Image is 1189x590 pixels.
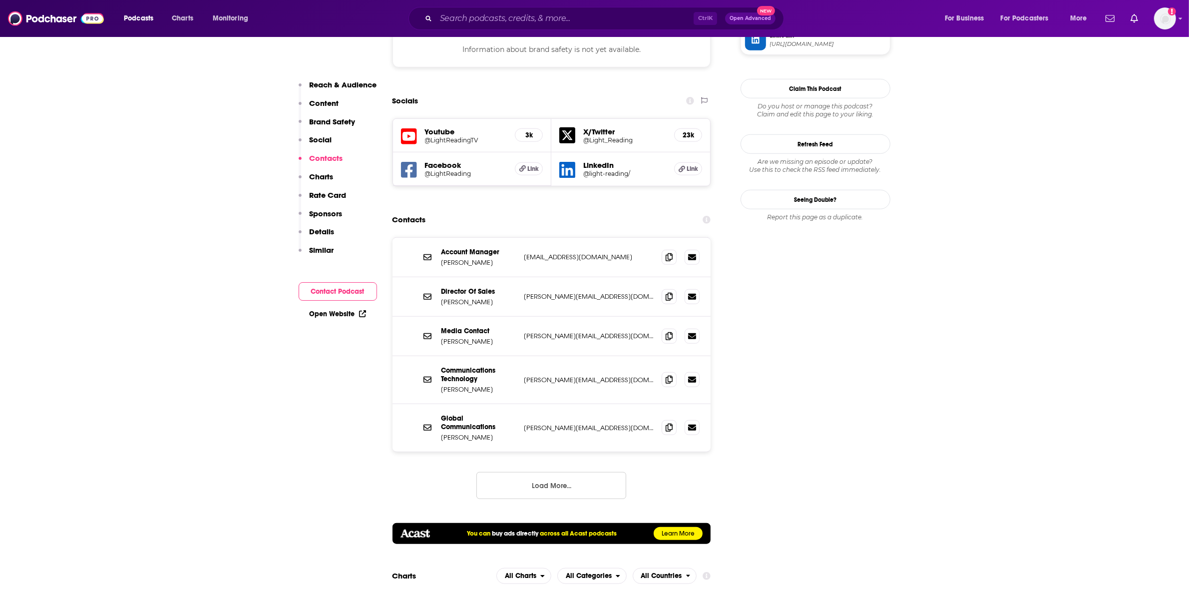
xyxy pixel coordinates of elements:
span: https://www.linkedin.com/company/light-reading/ [770,40,886,48]
button: open menu [994,10,1063,26]
div: Search podcasts, credits, & more... [418,7,793,30]
div: Information about brand safety is not yet available. [393,31,711,67]
button: Rate Card [299,190,347,209]
p: Global Communications [441,414,516,431]
button: Contacts [299,153,343,172]
p: [PERSON_NAME] [441,298,516,306]
p: Details [310,227,335,236]
h5: 23k [683,131,694,139]
a: @Light_Reading [583,136,666,144]
button: Social [299,135,332,153]
h2: Contacts [393,210,426,229]
span: For Business [945,11,984,25]
p: Sponsors [310,209,343,218]
p: [PERSON_NAME][EMAIL_ADDRESS][DOMAIN_NAME] [524,292,654,301]
p: [PERSON_NAME] [441,337,516,346]
h2: Countries [633,568,697,584]
h2: Platforms [496,568,551,584]
span: Monitoring [213,11,248,25]
p: [EMAIL_ADDRESS][DOMAIN_NAME] [524,253,654,261]
p: Media Contact [441,327,516,335]
a: Link [515,162,543,175]
p: [PERSON_NAME] [441,385,516,394]
span: Do you host or manage this podcast? [741,102,890,110]
h5: X/Twitter [583,127,666,136]
p: Reach & Audience [310,80,377,89]
h2: Categories [557,568,627,584]
button: Show profile menu [1154,7,1176,29]
button: open menu [557,568,627,584]
span: Link [687,165,698,173]
p: Content [310,98,339,108]
button: open menu [938,10,997,26]
span: All Countries [641,573,682,580]
p: [PERSON_NAME] [441,433,516,442]
span: Logged in as gracewagner [1154,7,1176,29]
span: Podcasts [124,11,153,25]
p: [PERSON_NAME][EMAIL_ADDRESS][DOMAIN_NAME] [524,332,654,340]
button: open menu [496,568,551,584]
button: Claim This Podcast [741,79,890,98]
span: New [757,6,775,15]
img: Podchaser - Follow, Share and Rate Podcasts [8,9,104,28]
div: Report this page as a duplicate. [741,213,890,221]
a: Open Website [310,310,366,318]
a: Show notifications dropdown [1127,10,1142,27]
p: Communications Technology [441,366,516,383]
button: Sponsors [299,209,343,227]
img: acastlogo [400,530,430,538]
button: Open AdvancedNew [725,12,776,24]
a: buy ads directly [492,530,538,538]
a: Linkedin[URL][DOMAIN_NAME] [745,29,886,50]
a: @light-reading/ [583,170,666,177]
h5: LinkedIn [583,160,666,170]
button: open menu [206,10,261,26]
button: Contact Podcast [299,282,377,301]
a: Seeing Double? [741,190,890,209]
a: Show notifications dropdown [1102,10,1119,27]
span: Open Advanced [730,16,771,21]
span: For Podcasters [1001,11,1049,25]
span: Charts [172,11,193,25]
p: Brand Safety [310,117,356,126]
h5: Youtube [425,127,507,136]
button: Similar [299,245,334,264]
div: Claim and edit this page to your liking. [741,102,890,118]
p: Similar [310,245,334,255]
p: Charts [310,172,334,181]
button: Content [299,98,339,117]
a: Learn More [654,527,703,540]
span: Link [527,165,539,173]
p: Director Of Sales [441,287,516,296]
p: [PERSON_NAME][EMAIL_ADDRESS][DOMAIN_NAME] [524,424,654,432]
h2: Charts [393,571,416,581]
svg: Add a profile image [1168,7,1176,15]
button: Load More... [476,472,626,499]
button: Reach & Audience [299,80,377,98]
a: Charts [165,10,199,26]
h2: Socials [393,91,418,110]
span: All Categories [566,573,612,580]
p: [PERSON_NAME][EMAIL_ADDRESS][DOMAIN_NAME] [524,376,654,384]
a: Link [674,162,702,175]
a: @LightReading [425,170,507,177]
button: Refresh Feed [741,134,890,154]
span: More [1070,11,1087,25]
p: Rate Card [310,190,347,200]
button: Brand Safety [299,117,356,135]
h5: Facebook [425,160,507,170]
p: Account Manager [441,248,516,256]
a: @LightReadingTV [425,136,507,144]
p: [PERSON_NAME] [441,258,516,267]
span: All Charts [505,573,536,580]
button: open menu [1063,10,1100,26]
h5: 3k [523,131,534,139]
button: Charts [299,172,334,190]
p: Social [310,135,332,144]
p: Contacts [310,153,343,163]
